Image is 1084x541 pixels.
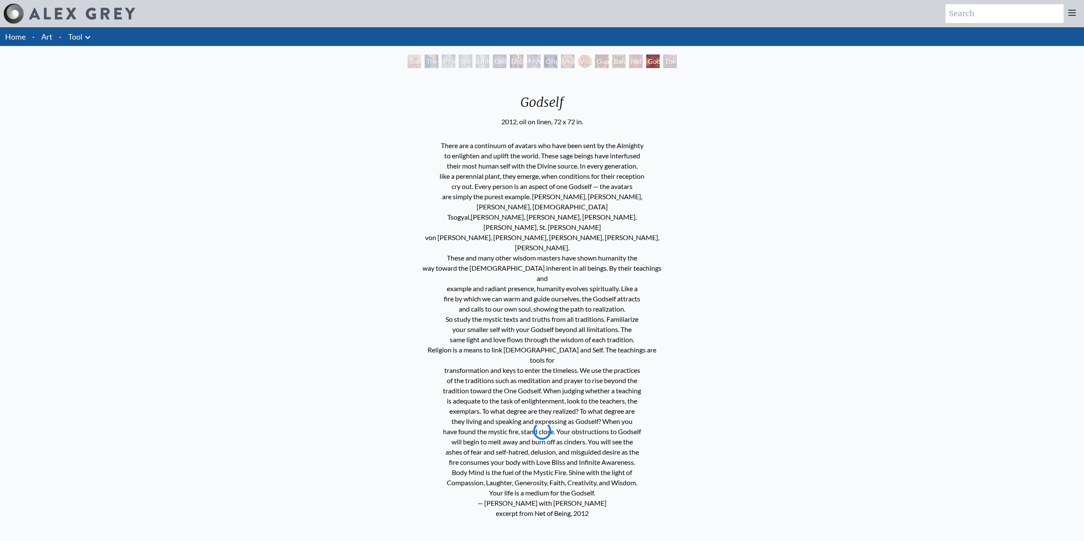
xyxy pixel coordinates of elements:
div: Psychic Energy System [442,54,455,68]
div: The Great Turn [663,54,677,68]
div: Universal Mind Lattice [476,54,489,68]
div: Vision Crystal Tondo [578,54,592,68]
div: Bardo Being [612,54,626,68]
div: 2012, oil on linen, 72 x 72 in. [501,117,583,127]
li: · [29,27,38,46]
div: Godself [501,94,583,117]
p: There are a continuum of avatars who have been sent by the Almighty to enlighten and uplift the w... [421,137,663,522]
div: Study for the Great Turn [408,54,421,68]
div: Vision Crystal [561,54,575,68]
div: Original Face [544,54,558,68]
div: Godself [646,54,660,68]
a: Home [5,32,26,41]
a: Tool [68,31,83,43]
div: Mystic Eye [527,54,541,68]
div: Guardian of Infinite Vision [595,54,609,68]
li: · [56,27,65,46]
input: Search [946,4,1064,23]
div: Dissectional Art for Tool's Lateralus CD [510,54,523,68]
div: Spiritual Energy System [459,54,472,68]
div: The Torch [425,54,438,68]
a: Art [41,31,52,43]
div: Collective Vision [493,54,506,68]
div: Net of Being [629,54,643,68]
